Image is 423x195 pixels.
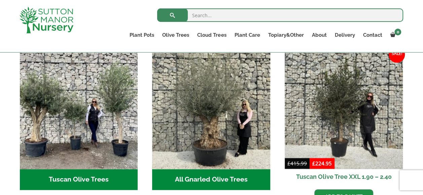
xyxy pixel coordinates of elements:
[287,160,290,167] span: £
[386,30,403,40] a: 0
[264,30,308,40] a: Topiary&Other
[152,51,270,169] img: All Gnarled Olive Trees
[152,51,270,190] a: Visit product category All Gnarled Olive Trees
[312,160,332,167] bdi: 224.95
[230,30,264,40] a: Plant Care
[394,29,401,35] span: 0
[126,30,158,40] a: Plant Pots
[330,30,359,40] a: Delivery
[152,169,270,190] h2: All Gnarled Olive Trees
[285,169,403,184] h2: Tuscan Olive Tree XXL 1.90 – 2.40
[158,30,193,40] a: Olive Trees
[359,30,386,40] a: Contact
[285,51,403,169] img: Tuscan Olive Tree XXL 1.90 - 2.40
[312,160,315,167] span: £
[287,160,307,167] bdi: 415.99
[308,30,330,40] a: About
[193,30,230,40] a: Cloud Trees
[20,169,138,190] h2: Tuscan Olive Trees
[389,46,405,63] span: Sale!
[20,51,138,169] img: Tuscan Olive Trees
[20,7,73,33] img: logo
[285,51,403,185] a: Sale! Tuscan Olive Tree XXL 1.90 – 2.40
[20,51,138,190] a: Visit product category Tuscan Olive Trees
[157,8,403,22] input: Search...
